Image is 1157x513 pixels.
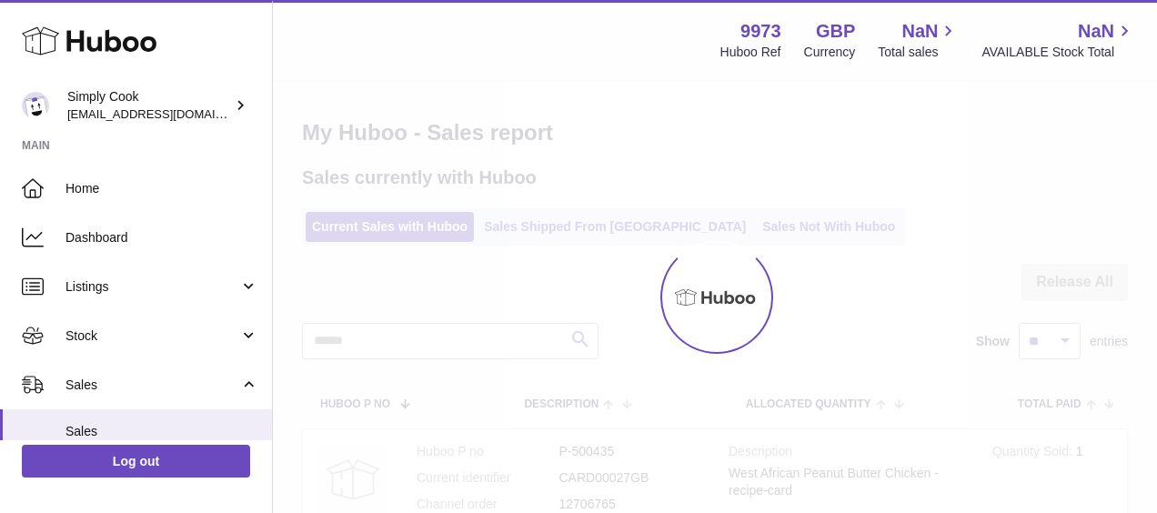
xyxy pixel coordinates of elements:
strong: 9973 [740,19,781,44]
a: Log out [22,445,250,478]
span: Stock [65,327,239,345]
span: Sales [65,423,258,440]
span: NaN [1078,19,1114,44]
strong: GBP [816,19,855,44]
span: [EMAIL_ADDRESS][DOMAIN_NAME] [67,106,267,121]
a: NaN Total sales [878,19,959,61]
div: Currency [804,44,856,61]
a: NaN AVAILABLE Stock Total [981,19,1135,61]
span: Listings [65,278,239,296]
span: Dashboard [65,229,258,246]
img: internalAdmin-9973@internal.huboo.com [22,92,49,119]
span: Home [65,180,258,197]
span: Total sales [878,44,959,61]
span: Sales [65,377,239,394]
span: NaN [901,19,938,44]
span: AVAILABLE Stock Total [981,44,1135,61]
div: Huboo Ref [720,44,781,61]
div: Simply Cook [67,88,231,123]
